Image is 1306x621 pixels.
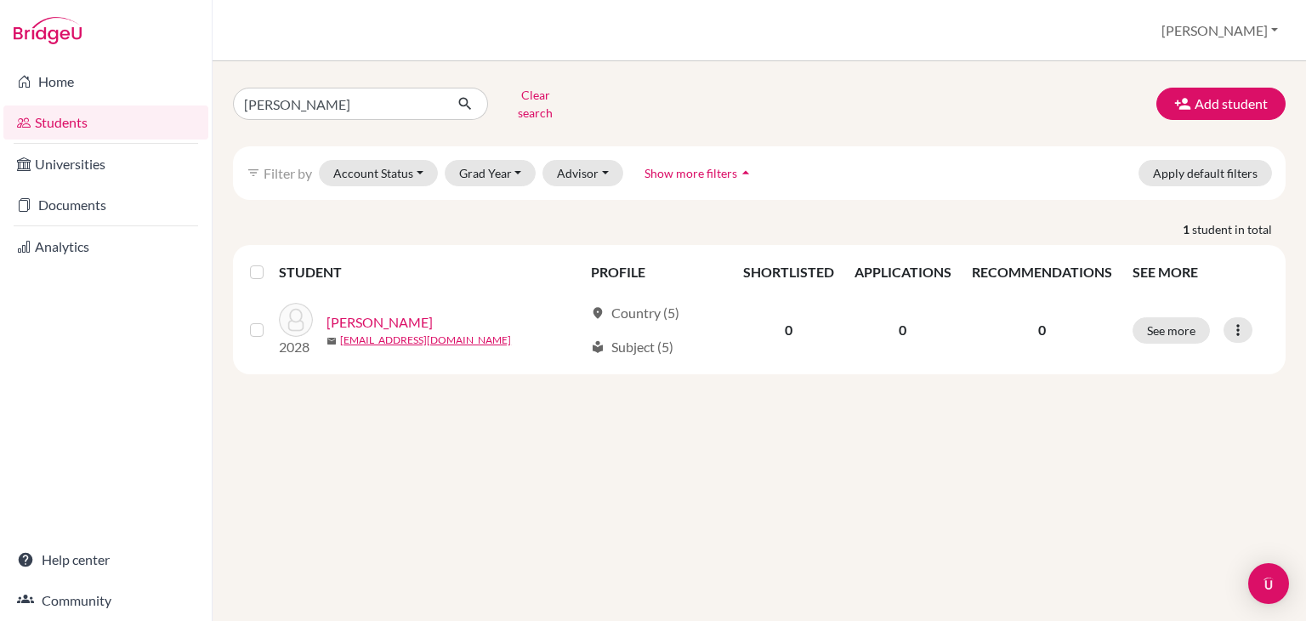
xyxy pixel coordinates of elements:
[3,584,208,618] a: Community
[844,293,962,367] td: 0
[14,17,82,44] img: Bridge-U
[542,160,623,186] button: Advisor
[630,160,769,186] button: Show more filtersarrow_drop_up
[591,340,605,354] span: local_library
[733,293,844,367] td: 0
[488,82,582,126] button: Clear search
[279,337,313,357] p: 2028
[581,252,733,293] th: PROFILE
[962,252,1122,293] th: RECOMMENDATIONS
[279,252,581,293] th: STUDENT
[737,164,754,181] i: arrow_drop_up
[591,337,673,357] div: Subject (5)
[591,303,679,323] div: Country (5)
[319,160,438,186] button: Account Status
[3,65,208,99] a: Home
[591,306,605,320] span: location_on
[3,147,208,181] a: Universities
[972,320,1112,340] p: 0
[233,88,444,120] input: Find student by name...
[279,303,313,337] img: Sanchez, Jenssy
[1192,220,1286,238] span: student in total
[1154,14,1286,47] button: [PERSON_NAME]
[733,252,844,293] th: SHORTLISTED
[1248,563,1289,604] div: Open Intercom Messenger
[3,105,208,140] a: Students
[844,252,962,293] th: APPLICATIONS
[326,336,337,346] span: mail
[247,166,260,179] i: filter_list
[1183,220,1192,238] strong: 1
[1122,252,1279,293] th: SEE MORE
[326,312,433,333] a: [PERSON_NAME]
[644,166,737,180] span: Show more filters
[340,333,511,348] a: [EMAIL_ADDRESS][DOMAIN_NAME]
[1156,88,1286,120] button: Add student
[1133,317,1210,344] button: See more
[1138,160,1272,186] button: Apply default filters
[264,165,312,181] span: Filter by
[3,230,208,264] a: Analytics
[445,160,537,186] button: Grad Year
[3,543,208,577] a: Help center
[3,188,208,222] a: Documents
